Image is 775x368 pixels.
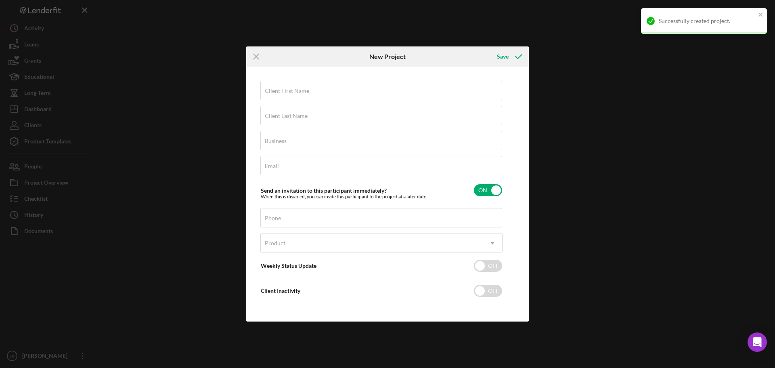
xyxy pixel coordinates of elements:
label: Weekly Status Update [261,262,316,269]
label: Client Inactivity [261,287,300,294]
h6: New Project [369,53,406,60]
label: Client First Name [265,88,309,94]
label: Send an invitation to this participant immediately? [261,187,387,194]
label: Client Last Name [265,113,308,119]
div: Successfully created project. [659,18,756,24]
button: close [758,11,764,19]
div: When this is disabled, you can invite this participant to the project at a later date. [261,194,427,200]
label: Phone [265,215,281,221]
button: Save [489,48,529,65]
div: Save [497,48,509,65]
label: Email [265,163,279,169]
div: Product [265,240,285,246]
div: Open Intercom Messenger [748,332,767,352]
label: Business [265,138,287,144]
